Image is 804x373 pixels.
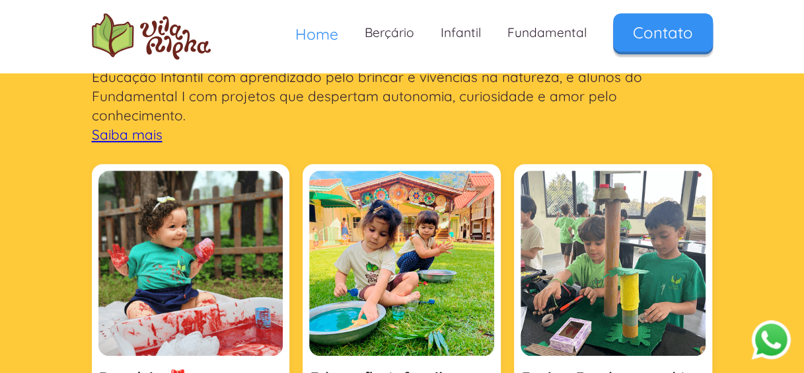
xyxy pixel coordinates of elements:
a: Saiba mais [92,126,163,143]
a: Contato [613,13,713,52]
a: Home [282,13,351,55]
a: home [92,13,211,60]
a: Berçário [351,13,427,52]
button: Abrir WhatsApp [753,321,793,361]
img: logo Escola Vila Alpha [92,13,211,60]
a: Fundamental [494,13,600,52]
span: Home [295,24,338,44]
a: Infantil [427,13,494,52]
p: A Vila Alpha acolhe bebês no Berçário com estímulos sensoriais e muito afeto, crianças na Educaçã... [92,48,713,145]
